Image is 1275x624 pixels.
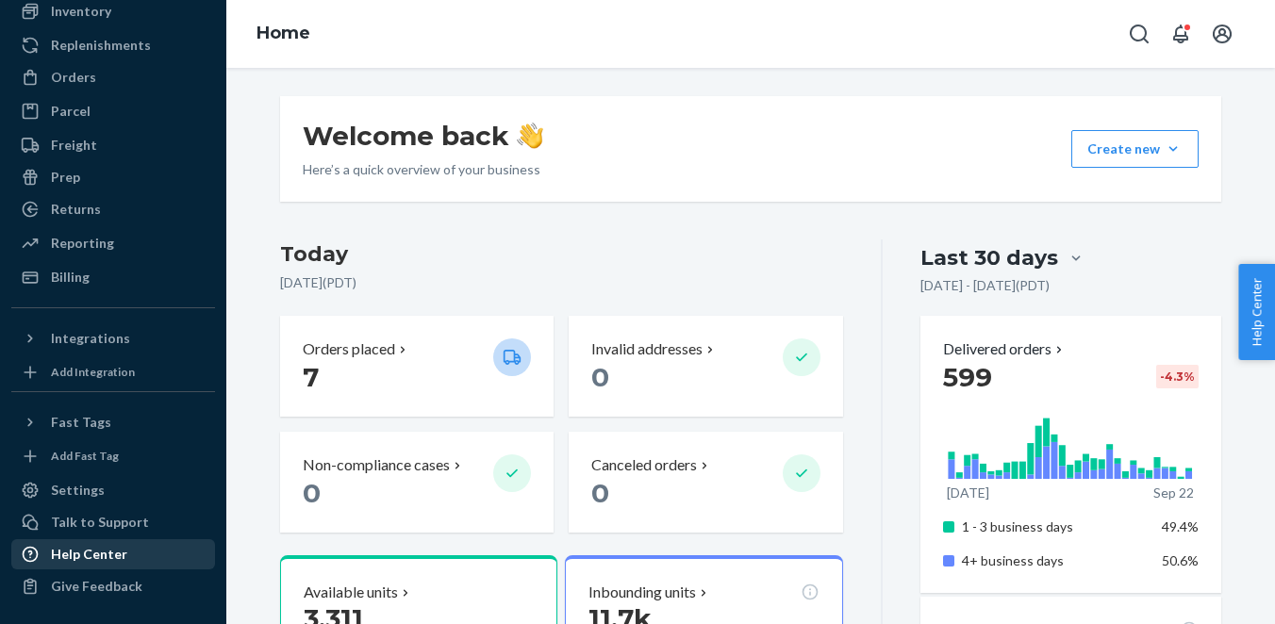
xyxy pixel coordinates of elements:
[51,168,80,187] div: Prep
[11,194,215,224] a: Returns
[303,361,319,393] span: 7
[11,507,215,537] a: Talk to Support
[51,68,96,87] div: Orders
[257,23,310,43] a: Home
[962,551,1148,570] p: 4+ business days
[962,517,1148,536] p: 1 - 3 business days
[591,477,609,509] span: 0
[280,432,554,533] button: Non-compliance cases 0
[943,361,992,393] span: 599
[303,160,543,179] p: Here’s a quick overview of your business
[11,30,215,60] a: Replenishments
[304,582,398,603] p: Available units
[947,484,989,502] p: [DATE]
[51,102,91,121] div: Parcel
[1238,264,1275,360] button: Help Center
[11,539,215,569] a: Help Center
[51,234,114,253] div: Reporting
[51,364,135,380] div: Add Integration
[11,323,215,353] button: Integrations
[11,96,215,126] a: Parcel
[241,7,325,61] ol: breadcrumbs
[303,454,450,476] p: Non-compliance cases
[51,200,101,219] div: Returns
[1156,365,1199,388] div: -4.3 %
[11,407,215,437] button: Fast Tags
[920,243,1058,272] div: Last 30 days
[569,432,842,533] button: Canceled orders 0
[1203,15,1241,53] button: Open account menu
[920,276,1050,295] p: [DATE] - [DATE] ( PDT )
[51,545,127,564] div: Help Center
[51,136,97,155] div: Freight
[51,2,111,21] div: Inventory
[591,338,703,360] p: Invalid addresses
[11,475,215,505] a: Settings
[11,130,215,160] a: Freight
[1162,15,1200,53] button: Open notifications
[303,477,321,509] span: 0
[51,448,119,464] div: Add Fast Tag
[1162,552,1199,568] span: 50.6%
[51,329,130,348] div: Integrations
[11,62,215,92] a: Orders
[280,239,843,270] h3: Today
[11,361,215,384] a: Add Integration
[51,413,111,432] div: Fast Tags
[11,445,215,468] a: Add Fast Tag
[591,361,609,393] span: 0
[569,316,842,417] button: Invalid addresses 0
[51,36,151,55] div: Replenishments
[11,162,215,192] a: Prep
[1153,484,1194,502] p: Sep 22
[51,513,149,532] div: Talk to Support
[51,268,90,287] div: Billing
[1120,15,1158,53] button: Open Search Box
[1162,518,1199,534] span: 49.4%
[11,228,215,258] a: Reporting
[51,577,142,596] div: Give Feedback
[943,338,1067,360] button: Delivered orders
[303,119,543,153] h1: Welcome back
[517,123,543,149] img: hand-wave emoji
[303,338,395,360] p: Orders placed
[588,582,696,603] p: Inbounding units
[51,481,105,500] div: Settings
[591,454,697,476] p: Canceled orders
[1071,130,1199,168] button: Create new
[280,273,843,292] p: [DATE] ( PDT )
[280,316,554,417] button: Orders placed 7
[11,262,215,292] a: Billing
[11,571,215,601] button: Give Feedback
